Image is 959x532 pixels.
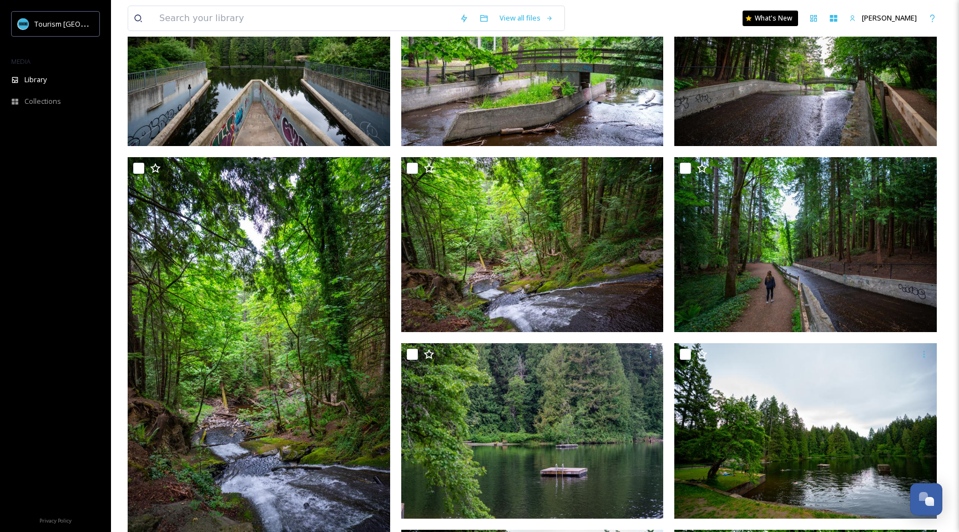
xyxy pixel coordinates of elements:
[844,7,922,29] a: [PERSON_NAME]
[24,74,47,85] span: Library
[401,157,664,333] img: TMC04046.jpg
[494,7,559,29] a: View all files
[743,11,798,26] a: What's New
[11,57,31,66] span: MEDIA
[24,96,61,107] span: Collections
[674,157,937,333] img: TMC04045.jpg
[39,513,72,526] a: Privacy Policy
[862,13,917,23] span: [PERSON_NAME]
[34,18,134,29] span: Tourism [GEOGRAPHIC_DATA]
[154,6,454,31] input: Search your library
[39,517,72,524] span: Privacy Policy
[401,343,664,519] img: TMC04042.jpg
[910,483,942,515] button: Open Chat
[674,343,937,519] img: TMC04041.jpg
[18,18,29,29] img: tourism_nanaimo_logo.jpeg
